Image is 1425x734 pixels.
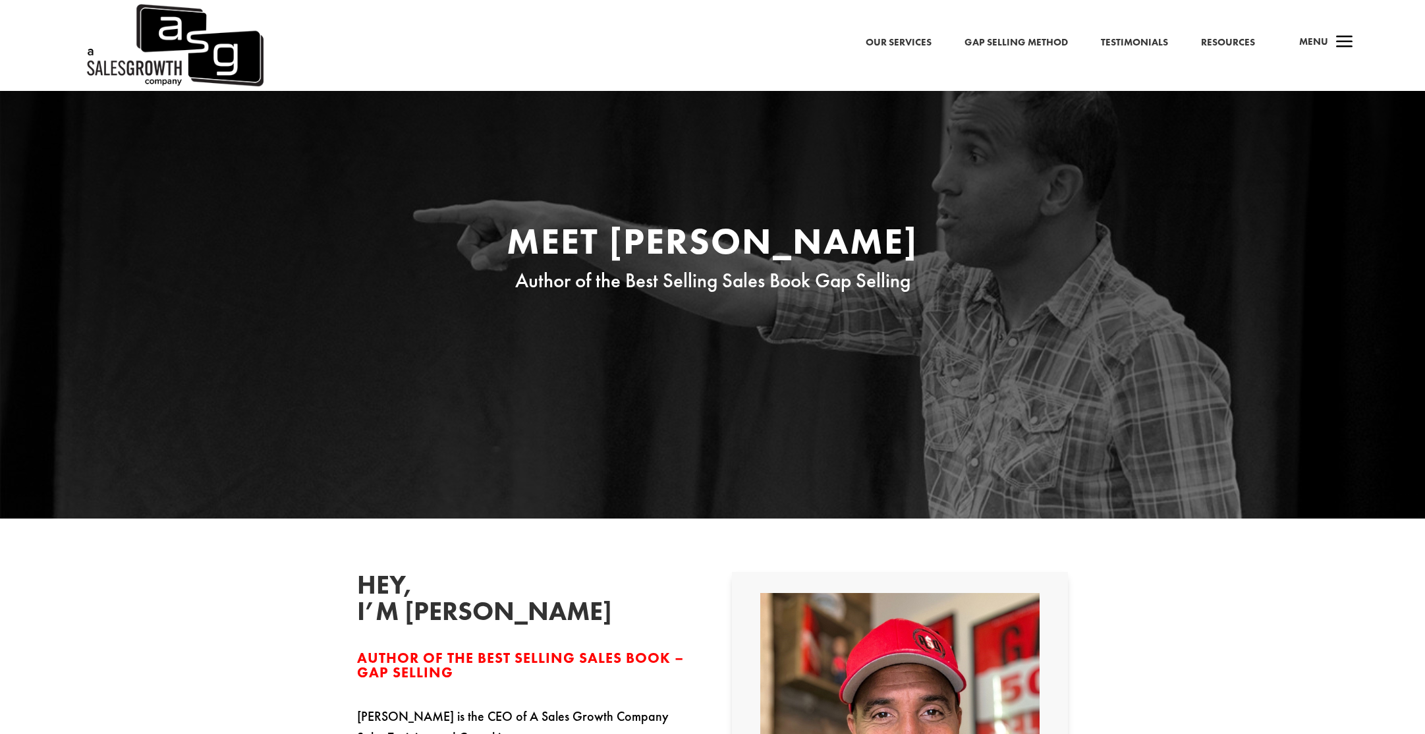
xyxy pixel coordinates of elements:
[462,223,963,266] h1: Meet [PERSON_NAME]
[1331,30,1358,56] span: a
[1101,34,1168,51] a: Testimonials
[357,648,684,682] span: Author of the Best Selling Sales Book – Gap Selling
[357,572,555,631] h2: Hey, I’m [PERSON_NAME]
[515,268,910,293] span: Author of the Best Selling Sales Book Gap Selling
[866,34,932,51] a: Our Services
[1299,35,1328,48] span: Menu
[1201,34,1255,51] a: Resources
[964,34,1068,51] a: Gap Selling Method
